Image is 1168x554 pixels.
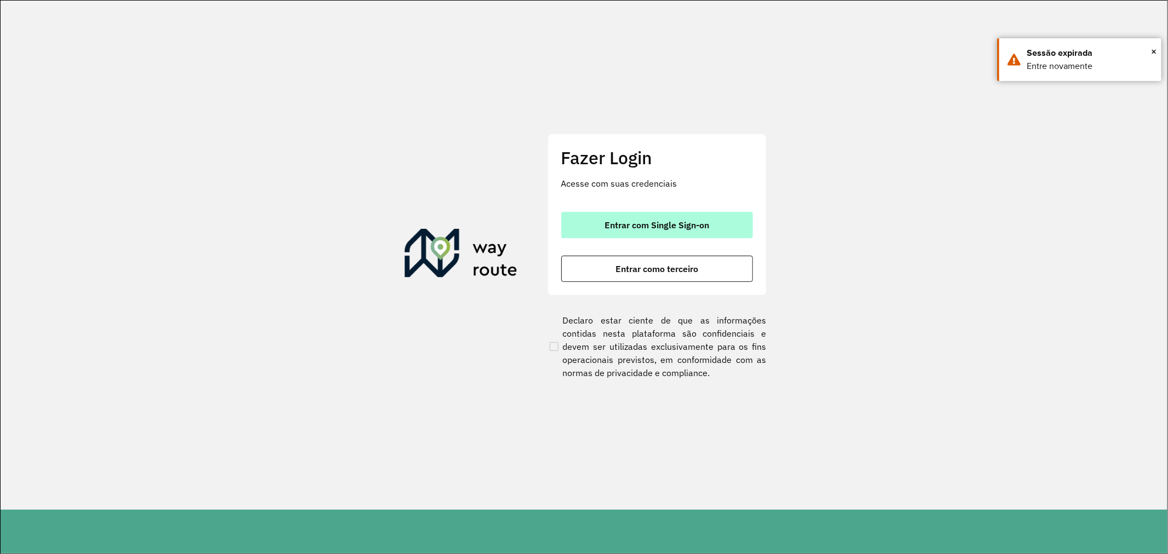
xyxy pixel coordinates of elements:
[1027,60,1153,73] div: Entre novamente
[561,212,753,238] button: button
[1151,43,1157,60] span: ×
[561,147,753,168] h2: Fazer Login
[605,221,709,229] span: Entrar com Single Sign-on
[405,229,517,281] img: Roteirizador AmbevTech
[561,256,753,282] button: button
[548,314,767,379] label: Declaro estar ciente de que as informações contidas nesta plataforma são confidenciais e devem se...
[1151,43,1157,60] button: Close
[615,264,698,273] span: Entrar como terceiro
[561,177,753,190] p: Acesse com suas credenciais
[1027,47,1153,60] div: Sessão expirada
